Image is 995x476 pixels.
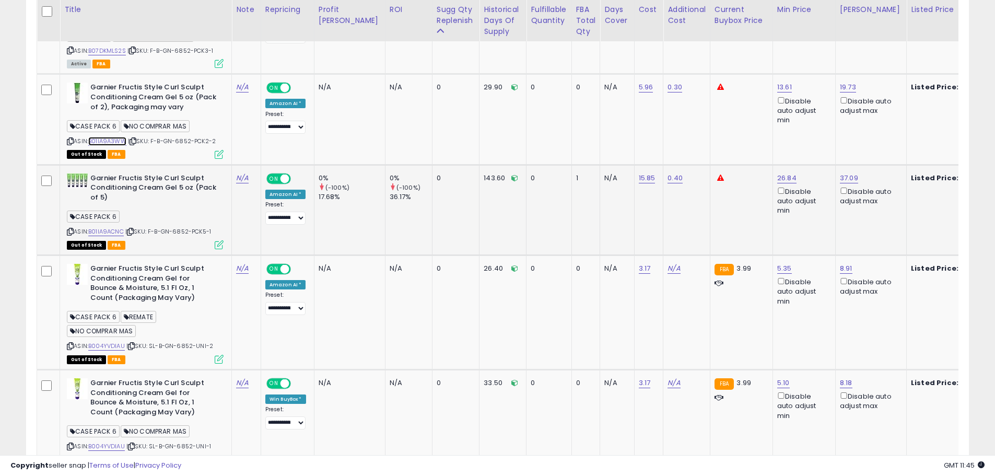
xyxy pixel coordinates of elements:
[121,425,190,437] span: NO COMPRAR MAS
[531,4,567,26] div: Fulfillable Quantity
[67,311,120,323] span: CASE PACK 6
[604,378,626,388] div: N/A
[840,185,898,206] div: Disable auto adjust max
[396,183,420,192] small: (-100%)
[90,378,217,420] b: Garnier Fructis Style Curl Sculpt Conditioning Cream Gel for Bounce & Moisture, 5.1 Fl Oz, 1 Coun...
[319,264,377,273] div: N/A
[777,263,792,274] a: 5.35
[390,4,428,15] div: ROI
[576,264,592,273] div: 0
[108,355,125,364] span: FBA
[10,461,181,471] div: seller snap | |
[531,378,563,388] div: 0
[668,378,680,388] a: N/A
[840,82,856,92] a: 19.73
[67,120,120,132] span: CASE PACK 6
[126,342,213,350] span: | SKU: SL-B-GN-6852-UNI-2
[840,263,852,274] a: 8.91
[125,227,211,236] span: | SKU: F-B-GN-6852-PCK5-1
[715,264,734,275] small: FBA
[736,378,751,388] span: 3.99
[840,276,898,296] div: Disable auto adjust max
[108,150,125,159] span: FBA
[715,378,734,390] small: FBA
[265,292,306,315] div: Preset:
[289,174,306,183] span: OFF
[604,4,629,26] div: Days Cover
[777,390,827,421] div: Disable auto adjust min
[67,264,224,363] div: ASIN:
[67,264,88,285] img: 313PkUEQj5L._SL40_.jpg
[67,211,120,223] span: CASE PACK 6
[265,111,306,134] div: Preset:
[576,4,596,37] div: FBA Total Qty
[484,378,518,388] div: 33.50
[265,4,310,15] div: Repricing
[911,263,958,273] b: Listed Price:
[576,83,592,92] div: 0
[67,60,91,68] span: All listings currently available for purchase on Amazon
[289,84,306,92] span: OFF
[67,150,106,159] span: All listings that are currently out of stock and unavailable for purchase on Amazon
[911,378,958,388] b: Listed Price:
[840,95,898,115] div: Disable auto adjust max
[121,120,190,132] span: NO COMPRAR MAS
[67,325,136,337] span: NO COMPRAR MAS
[777,82,792,92] a: 13.61
[639,82,653,92] a: 5.96
[67,425,120,437] span: CASE PACK 6
[319,378,377,388] div: N/A
[668,263,680,274] a: N/A
[88,227,124,236] a: B01IA9ACNC
[128,137,216,145] span: | SKU: F-B-GN-6852-PCK2-2
[319,192,385,202] div: 17.68%
[121,311,156,323] span: REMATE
[604,173,626,183] div: N/A
[267,265,280,274] span: ON
[911,173,958,183] b: Listed Price:
[319,173,385,183] div: 0%
[944,460,985,470] span: 2025-09-18 11:45 GMT
[90,83,217,114] b: Garnier Fructis Style Curl Sculpt Conditioning Cream Gel 5 oz (Pack of 2), Packaging may vary
[319,4,381,26] div: Profit [PERSON_NAME]
[639,263,651,274] a: 3.17
[777,276,827,306] div: Disable auto adjust min
[639,378,651,388] a: 3.17
[777,4,831,15] div: Min Price
[289,379,306,388] span: OFF
[10,460,49,470] strong: Copyright
[89,460,134,470] a: Terms of Use
[437,173,472,183] div: 0
[92,60,110,68] span: FBA
[67,83,88,103] img: 31YZgMI8shL._SL40_.jpg
[67,83,224,157] div: ASIN:
[90,173,217,205] b: Garnier Fructis Style Curl Sculpt Conditioning Cream Gel 5 oz (Pack of 5)
[576,378,592,388] div: 0
[319,83,377,92] div: N/A
[127,47,213,55] span: | SKU: F-B-GN-6852-PCK3-1
[236,173,249,183] a: N/A
[484,264,518,273] div: 26.40
[531,173,563,183] div: 0
[265,280,306,289] div: Amazon AI *
[604,83,626,92] div: N/A
[88,342,125,351] a: B004YVDIAU
[668,173,683,183] a: 0.40
[67,241,106,250] span: All listings that are currently out of stock and unavailable for purchase on Amazon
[715,4,768,26] div: Current Buybox Price
[668,4,706,26] div: Additional Cost
[129,48,136,53] i: Click to copy
[267,84,280,92] span: ON
[88,137,126,146] a: B01IA9A3WW
[840,4,902,15] div: [PERSON_NAME]
[236,378,249,388] a: N/A
[325,183,349,192] small: (-100%)
[437,378,472,388] div: 0
[390,378,424,388] div: N/A
[267,174,280,183] span: ON
[437,83,472,92] div: 0
[265,406,306,429] div: Preset:
[135,460,181,470] a: Privacy Policy
[437,264,472,273] div: 0
[911,82,958,92] b: Listed Price:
